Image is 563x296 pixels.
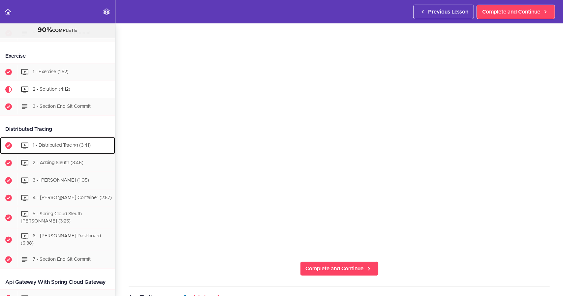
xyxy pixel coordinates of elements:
[33,178,89,183] span: 3 - [PERSON_NAME] (1:05)
[33,196,112,200] span: 4 - [PERSON_NAME] Container (2:57)
[33,70,69,74] span: 1 - Exercise (1:52)
[413,5,474,19] a: Previous Lesson
[129,14,550,251] iframe: Video Player
[33,87,70,92] span: 2 - Solution (4:12)
[4,8,12,16] svg: Back to course curriculum
[21,234,101,246] span: 6 - [PERSON_NAME] Dashboard (6:38)
[300,261,379,276] a: Complete and Continue
[33,143,91,148] span: 1 - Distributed Tracing (3:41)
[103,8,110,16] svg: Settings Menu
[8,26,107,35] div: COMPLETE
[33,257,91,262] span: 7 - Section End Git Commit
[482,8,540,16] span: Complete and Continue
[33,161,83,165] span: 2 - Adding Sleuth (3:46)
[38,27,52,33] span: 90%
[21,212,82,224] span: 5 - Spring Cloud Sleuth [PERSON_NAME] (3:25)
[306,265,364,273] span: Complete and Continue
[477,5,555,19] a: Complete and Continue
[428,8,468,16] span: Previous Lesson
[33,104,91,109] span: 3 - Section End Git Commit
